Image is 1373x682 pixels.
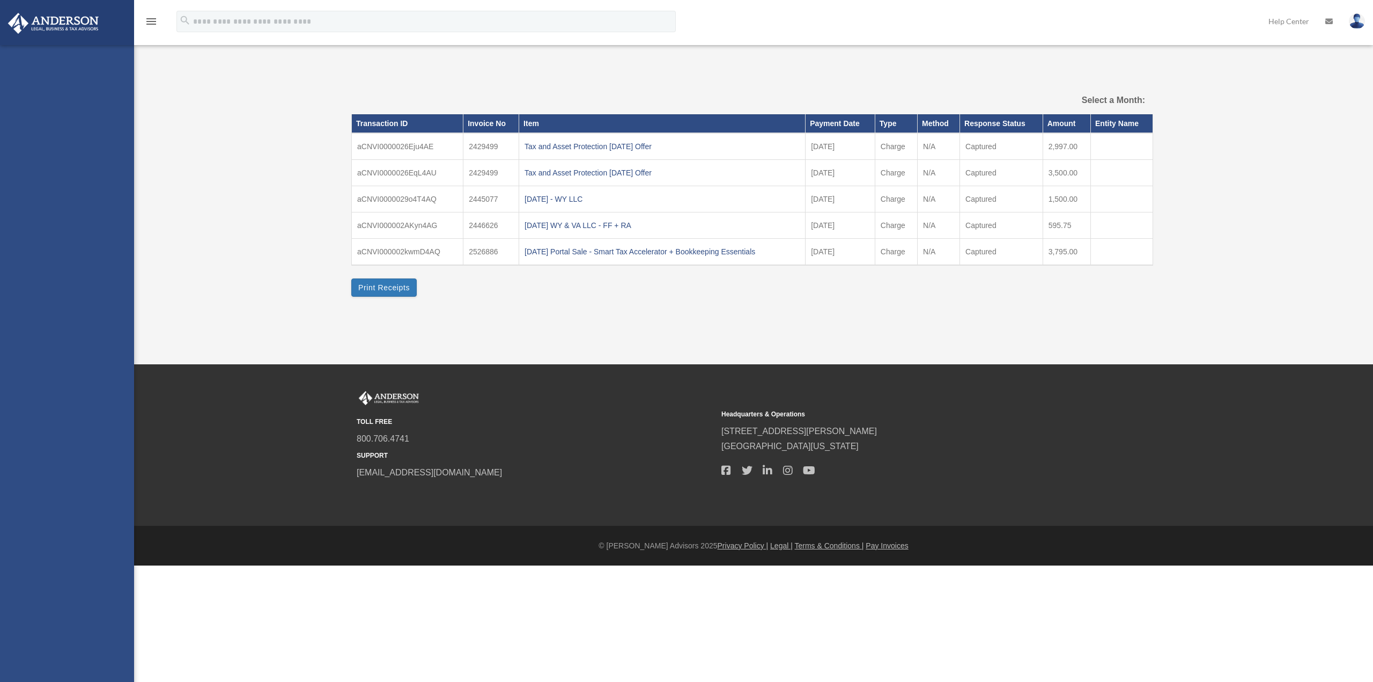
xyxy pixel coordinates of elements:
[875,159,917,186] td: Charge
[463,159,519,186] td: 2429499
[721,409,1079,420] small: Headquarters & Operations
[1043,133,1090,160] td: 2,997.00
[352,186,463,212] td: aCNVI0000029o4T4AQ
[352,159,463,186] td: aCNVI0000026EqL4AU
[806,186,875,212] td: [DATE]
[918,114,960,133] th: Method
[960,133,1043,160] td: Captured
[1349,13,1365,29] img: User Pic
[352,212,463,238] td: aCNVI000002AKyn4AG
[960,212,1043,238] td: Captured
[463,133,519,160] td: 2429499
[1028,93,1145,108] label: Select a Month:
[519,114,806,133] th: Item
[806,238,875,265] td: [DATE]
[525,139,800,154] div: Tax and Asset Protection [DATE] Offer
[357,468,502,477] a: [EMAIL_ADDRESS][DOMAIN_NAME]
[352,114,463,133] th: Transaction ID
[1043,114,1090,133] th: Amount
[875,114,917,133] th: Type
[875,212,917,238] td: Charge
[960,238,1043,265] td: Captured
[721,427,877,436] a: [STREET_ADDRESS][PERSON_NAME]
[866,541,908,550] a: Pay Invoices
[1091,114,1153,133] th: Entity Name
[5,13,102,34] img: Anderson Advisors Platinum Portal
[875,186,917,212] td: Charge
[352,133,463,160] td: aCNVI0000026Eju4AE
[525,192,800,207] div: [DATE] - WY LLC
[525,244,800,259] div: [DATE] Portal Sale - Smart Tax Accelerator + Bookkeeping Essentials
[918,238,960,265] td: N/A
[918,133,960,160] td: N/A
[770,541,793,550] a: Legal |
[1043,212,1090,238] td: 595.75
[525,218,800,233] div: [DATE] WY & VA LLC - FF + RA
[352,238,463,265] td: aCNVI000002kwmD4AQ
[525,165,800,180] div: Tax and Asset Protection [DATE] Offer
[357,434,409,443] a: 800.706.4741
[875,238,917,265] td: Charge
[463,212,519,238] td: 2446626
[806,212,875,238] td: [DATE]
[357,416,714,428] small: TOLL FREE
[721,442,859,451] a: [GEOGRAPHIC_DATA][US_STATE]
[145,19,158,28] a: menu
[463,238,519,265] td: 2526886
[795,541,864,550] a: Terms & Conditions |
[806,114,875,133] th: Payment Date
[875,133,917,160] td: Charge
[918,186,960,212] td: N/A
[960,186,1043,212] td: Captured
[357,391,421,405] img: Anderson Advisors Platinum Portal
[351,278,417,297] button: Print Receipts
[134,539,1373,553] div: © [PERSON_NAME] Advisors 2025
[1043,186,1090,212] td: 1,500.00
[806,159,875,186] td: [DATE]
[918,159,960,186] td: N/A
[718,541,769,550] a: Privacy Policy |
[179,14,191,26] i: search
[960,159,1043,186] td: Captured
[357,450,714,461] small: SUPPORT
[1043,159,1090,186] td: 3,500.00
[145,15,158,28] i: menu
[463,186,519,212] td: 2445077
[918,212,960,238] td: N/A
[806,133,875,160] td: [DATE]
[1043,238,1090,265] td: 3,795.00
[960,114,1043,133] th: Response Status
[463,114,519,133] th: Invoice No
